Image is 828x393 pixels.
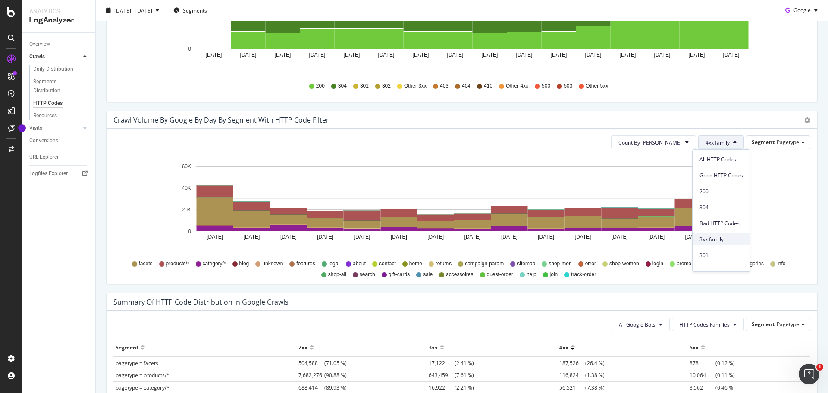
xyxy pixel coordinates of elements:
[33,77,81,95] div: Segments Distribution
[447,52,464,58] text: [DATE]
[793,6,811,14] span: Google
[427,234,444,240] text: [DATE]
[298,384,347,391] span: (89.93 %)
[464,234,481,240] text: [DATE]
[487,271,513,278] span: guest-order
[29,40,89,49] a: Overview
[206,52,222,58] text: [DATE]
[652,260,663,267] span: login
[549,260,571,267] span: shop-men
[29,7,88,16] div: Analytics
[182,163,191,170] text: 60K
[620,52,636,58] text: [DATE]
[389,271,410,278] span: gift-cards
[465,260,504,267] span: campaign-param
[29,136,89,145] a: Conversions
[316,82,325,90] span: 200
[429,384,474,391] span: (2.21 %)
[113,298,289,306] div: Summary of HTTP Code Distribution in google crawls
[612,318,670,331] button: All Google Bots
[344,52,360,58] text: [DATE]
[690,371,735,379] span: (0.11 %)
[706,139,730,146] span: 4xx family
[698,135,744,149] button: 4xx family
[559,359,605,367] span: (26.4 %)
[183,6,207,14] span: Segments
[29,16,88,25] div: LogAnalyzer
[275,52,291,58] text: [DATE]
[29,40,50,49] div: Overview
[262,260,283,267] span: unknown
[699,220,743,227] span: Bad HTTP Codes
[29,153,59,162] div: URL Explorer
[166,260,189,267] span: products/*
[740,260,764,267] span: categories
[699,236,743,243] span: 3xx family
[29,52,81,61] a: Crawls
[559,384,605,391] span: (7.38 %)
[446,271,473,278] span: accessoires
[501,234,517,240] text: [DATE]
[559,371,585,379] span: 116,824
[538,234,554,240] text: [DATE]
[239,260,249,267] span: blog
[648,234,665,240] text: [DATE]
[298,371,324,379] span: 7,682,276
[506,82,528,90] span: Other 4xx
[699,204,743,211] span: 304
[29,52,45,61] div: Crawls
[114,6,152,14] span: [DATE] - [DATE]
[280,234,297,240] text: [DATE]
[689,52,705,58] text: [DATE]
[618,139,682,146] span: Count By Day
[575,234,591,240] text: [DATE]
[113,156,804,256] div: A chart.
[354,234,370,240] text: [DATE]
[429,359,474,367] span: (2.41 %)
[723,52,740,58] text: [DATE]
[29,169,68,178] div: Logfiles Explorer
[298,371,347,379] span: (90.88 %)
[799,364,819,384] iframe: Intercom live chat
[752,138,775,146] span: Segment
[379,260,396,267] span: contact
[550,271,558,278] span: join
[382,82,391,90] span: 302
[612,234,628,240] text: [DATE]
[33,111,57,120] div: Resources
[690,384,735,391] span: (0.46 %)
[33,77,89,95] a: Segments Distribution
[816,364,823,371] span: 1
[611,135,696,149] button: Count By [PERSON_NAME]
[609,260,639,267] span: shop-women
[429,371,474,379] span: (7.61 %)
[517,260,535,267] span: sitemap
[29,153,89,162] a: URL Explorer
[116,384,169,391] span: pagetype = category/*
[391,234,407,240] text: [DATE]
[429,340,438,354] div: 3xx
[619,321,655,328] span: All Google Bots
[429,384,455,391] span: 16,922
[353,260,366,267] span: about
[690,371,715,379] span: 10,064
[298,359,347,367] span: (71.05 %)
[677,260,691,267] span: promo
[207,234,223,240] text: [DATE]
[182,185,191,191] text: 40K
[29,136,58,145] div: Conversions
[516,52,533,58] text: [DATE]
[654,52,671,58] text: [DATE]
[571,271,596,278] span: track-order
[29,169,89,178] a: Logfiles Explorer
[328,271,346,278] span: shop-all
[240,52,257,58] text: [DATE]
[690,340,699,354] div: 5xx
[527,271,536,278] span: help
[484,82,492,90] span: 410
[298,359,324,367] span: 504,588
[690,359,735,367] span: (0.12 %)
[413,52,429,58] text: [DATE]
[777,321,799,328] span: Pagetype
[699,252,743,259] span: 301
